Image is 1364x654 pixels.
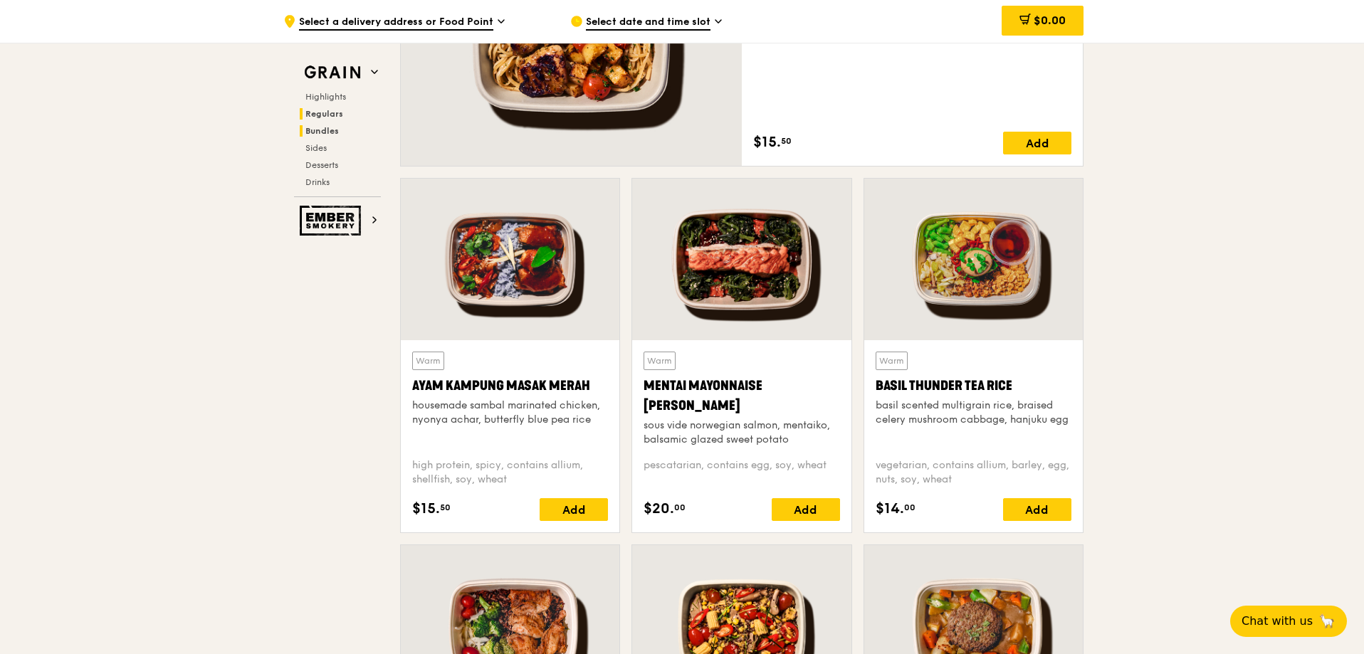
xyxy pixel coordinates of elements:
div: high protein, spicy, contains allium, shellfish, soy, wheat [412,458,608,487]
span: 00 [904,502,916,513]
span: Drinks [305,177,330,187]
span: 00 [674,502,686,513]
span: Desserts [305,160,338,170]
span: $15. [412,498,440,519]
div: Add [772,498,840,521]
span: Chat with us [1242,613,1313,630]
div: housemade sambal marinated chicken, nyonya achar, butterfly blue pea rice [412,399,608,427]
button: Chat with us🦙 [1230,606,1347,637]
div: sous vide norwegian salmon, mentaiko, balsamic glazed sweet potato [644,418,839,447]
span: 🦙 [1318,613,1336,630]
span: $15. [753,132,781,153]
span: $14. [876,498,904,519]
div: Warm [876,352,908,370]
div: pescatarian, contains egg, soy, wheat [644,458,839,487]
span: $20. [644,498,674,519]
div: Mentai Mayonnaise [PERSON_NAME] [644,376,839,416]
span: Highlights [305,92,346,102]
div: vegetarian, contains allium, barley, egg, nuts, soy, wheat [876,458,1071,487]
div: Add [1003,132,1071,154]
span: 50 [781,135,792,147]
div: Ayam Kampung Masak Merah [412,376,608,396]
div: Basil Thunder Tea Rice [876,376,1071,396]
span: Bundles [305,126,339,136]
img: Grain web logo [300,60,365,85]
div: Add [540,498,608,521]
div: Add [1003,498,1071,521]
span: 50 [440,502,451,513]
img: Ember Smokery web logo [300,206,365,236]
div: Warm [412,352,444,370]
span: $0.00 [1034,14,1066,27]
span: Regulars [305,109,343,119]
span: Select date and time slot [586,15,710,31]
span: Sides [305,143,327,153]
div: basil scented multigrain rice, braised celery mushroom cabbage, hanjuku egg [876,399,1071,427]
div: Warm [644,352,676,370]
span: Select a delivery address or Food Point [299,15,493,31]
